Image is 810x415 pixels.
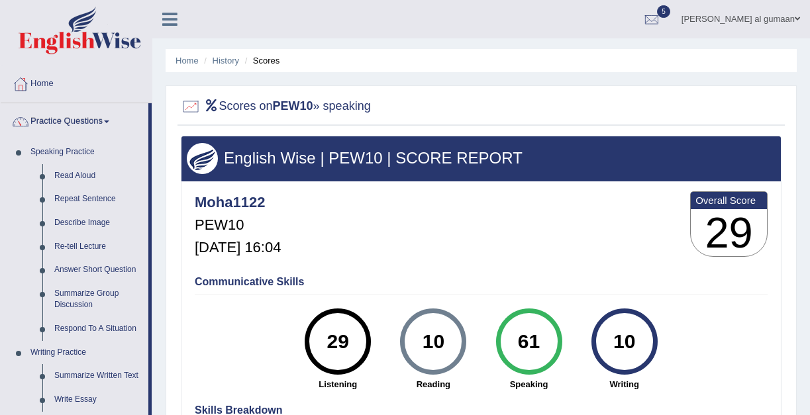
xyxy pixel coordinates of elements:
b: PEW10 [273,99,313,113]
h5: [DATE] 16:04 [195,240,281,255]
h4: Moha1122 [195,195,281,210]
a: Practice Questions [1,103,148,136]
strong: Writing [583,378,666,391]
strong: Reading [392,378,474,391]
a: Write Essay [48,388,148,412]
a: Re-tell Lecture [48,235,148,259]
a: Home [176,56,199,66]
a: Speaking Practice [25,140,148,164]
div: 10 [600,314,648,369]
a: Summarize Written Text [48,364,148,388]
a: Describe Image [48,211,148,235]
h3: English Wise | PEW10 | SCORE REPORT [187,150,776,167]
div: 29 [314,314,362,369]
img: wings.png [187,143,218,174]
h4: Communicative Skills [195,276,768,288]
div: 10 [409,314,458,369]
h5: PEW10 [195,217,281,233]
li: Scores [242,54,280,67]
a: History [213,56,239,66]
h3: 29 [691,209,767,257]
a: Home [1,66,152,99]
a: Repeat Sentence [48,187,148,211]
a: Summarize Group Discussion [48,282,148,317]
a: Read Aloud [48,164,148,188]
a: Respond To A Situation [48,317,148,341]
a: Writing Practice [25,341,148,365]
strong: Speaking [487,378,570,391]
div: 61 [505,314,553,369]
strong: Listening [297,378,379,391]
span: 5 [657,5,670,18]
a: Answer Short Question [48,258,148,282]
h2: Scores on » speaking [181,97,371,116]
b: Overall Score [695,195,762,206]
